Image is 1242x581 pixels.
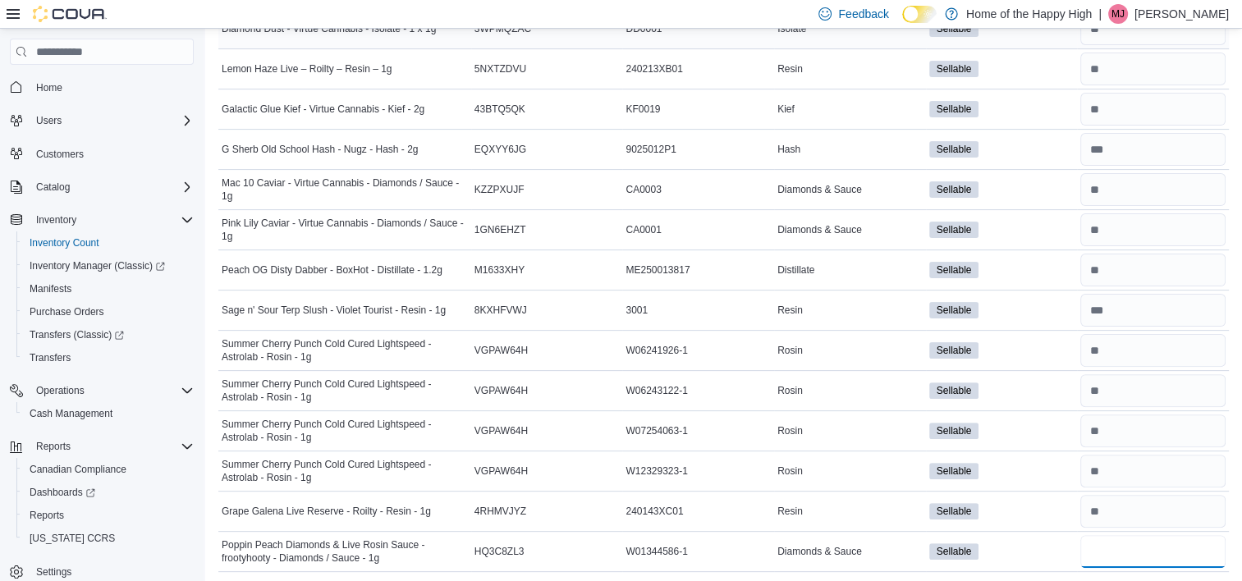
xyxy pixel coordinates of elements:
span: Sellable [929,181,979,198]
p: Home of the Happy High [966,4,1092,24]
button: Reports [16,504,200,527]
span: Canadian Compliance [23,460,194,479]
span: Transfers (Classic) [30,328,124,341]
button: Customers [3,142,200,166]
button: Inventory [3,208,200,231]
span: Isolate [777,22,806,35]
span: Customers [36,148,84,161]
span: 8KXHFVWJ [474,304,527,317]
a: Transfers (Classic) [23,325,131,345]
span: Catalog [30,177,194,197]
button: Inventory Count [16,231,200,254]
span: Operations [36,384,85,397]
div: 9025012P1 [622,140,774,159]
button: Catalog [30,177,76,197]
span: MJ [1111,4,1125,24]
span: Sellable [929,503,979,519]
span: Inventory [36,213,76,226]
span: Sellable [937,182,972,197]
button: Users [3,109,200,132]
span: [US_STATE] CCRS [30,532,115,545]
span: Resin [777,62,803,75]
div: 240143XC01 [622,501,774,521]
span: Sellable [929,342,979,359]
a: Purchase Orders [23,302,111,322]
span: Sellable [937,544,972,559]
span: Sellable [929,423,979,439]
div: 240213XB01 [622,59,774,79]
span: Peach OG Disty Dabber - BoxHot - Distillate - 1.2g [222,263,442,277]
span: Operations [30,381,194,400]
span: Sellable [937,504,972,519]
span: Sellable [929,463,979,479]
button: Reports [3,435,200,458]
span: Diamond Dust - Virtue Cannabis - Isolate - 1 x 1g [222,22,436,35]
a: Inventory Manager (Classic) [23,256,172,276]
span: Reports [36,440,71,453]
a: Transfers (Classic) [16,323,200,346]
span: Sellable [929,61,979,77]
span: Manifests [23,279,194,299]
span: Diamonds & Sauce [777,223,862,236]
span: VGPAW64H [474,344,528,357]
span: Hash [777,143,800,156]
span: Transfers [23,348,194,368]
input: Dark Mode [902,6,937,23]
span: Mac 10 Caviar - Virtue Cannabis - Diamonds / Sauce - 1g [222,176,468,203]
a: Cash Management [23,404,119,423]
span: Sellable [937,383,972,398]
span: Sellable [929,543,979,560]
span: Sellable [937,263,972,277]
span: Summer Cherry Punch Cold Cured Lightspeed - Astrolab - Rosin - 1g [222,377,468,404]
button: Transfers [16,346,200,369]
div: W06241926-1 [622,341,774,360]
button: [US_STATE] CCRS [16,527,200,550]
span: Settings [36,565,71,579]
span: Galactic Glue Kief - Virtue Cannabis - Kief - 2g [222,103,424,116]
span: Sellable [937,222,972,237]
span: Distillate [777,263,814,277]
span: Resin [777,304,803,317]
div: DD0001 [622,19,774,39]
span: Rosin [777,384,803,397]
div: CA0001 [622,220,774,240]
button: Reports [30,437,77,456]
div: W12329323-1 [622,461,774,481]
a: Transfers [23,348,77,368]
span: Sellable [937,142,972,157]
span: 5NXTZDVU [474,62,526,75]
a: Dashboards [16,481,200,504]
div: KF0019 [622,99,774,119]
button: Canadian Compliance [16,458,200,481]
span: M1633XHY [474,263,525,277]
a: Manifests [23,279,78,299]
span: Resin [777,505,803,518]
span: Sellable [929,222,979,238]
span: Sellable [929,101,979,117]
a: Customers [30,144,90,164]
button: Operations [3,379,200,402]
span: Rosin [777,464,803,478]
span: Home [30,76,194,97]
span: Inventory Manager (Classic) [30,259,165,272]
span: Washington CCRS [23,528,194,548]
img: Cova [33,6,107,22]
span: Sellable [937,343,972,358]
span: Canadian Compliance [30,463,126,476]
span: Manifests [30,282,71,295]
span: Diamonds & Sauce [777,183,862,196]
button: Home [3,75,200,98]
span: Sellable [929,141,979,158]
span: Sellable [937,423,972,438]
span: Inventory Count [23,233,194,253]
span: KZZPXUJF [474,183,525,196]
span: 1GN6EHZT [474,223,526,236]
span: Home [36,81,62,94]
span: 3WPMQZAC [474,22,531,35]
span: Poppin Peach Diamonds & Live Rosin Sauce - frootyhooty - Diamonds / Sauce - 1g [222,538,468,565]
div: W07254063-1 [622,421,774,441]
span: G Sherb Old School Hash - Nugz - Hash - 2g [222,143,418,156]
a: Inventory Manager (Classic) [16,254,200,277]
span: Catalog [36,181,70,194]
span: Reports [30,437,194,456]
